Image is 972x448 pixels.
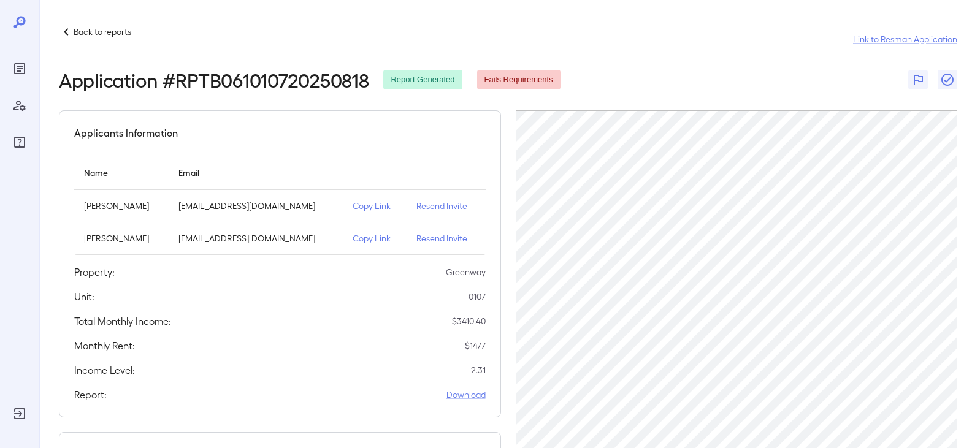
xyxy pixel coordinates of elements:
[74,314,171,328] h5: Total Monthly Income:
[465,340,486,352] p: $ 1477
[469,290,486,303] p: 0107
[908,70,928,89] button: Flag Report
[10,59,29,78] div: Reports
[74,155,486,255] table: simple table
[74,155,169,190] th: Name
[10,132,29,152] div: FAQ
[74,363,135,378] h5: Income Level:
[178,232,333,245] p: [EMAIL_ADDRESS][DOMAIN_NAME]
[853,33,957,45] a: Link to Resman Application
[74,289,94,304] h5: Unit:
[383,74,462,86] span: Report Generated
[446,389,486,401] a: Download
[452,315,486,327] p: $ 3410.40
[74,338,135,353] h5: Monthly Rent:
[10,96,29,115] div: Manage Users
[938,70,957,89] button: Close Report
[416,200,475,212] p: Resend Invite
[10,404,29,423] div: Log Out
[59,69,369,91] h2: Application # RPTB061010720250818
[416,232,475,245] p: Resend Invite
[84,200,159,212] p: [PERSON_NAME]
[178,200,333,212] p: [EMAIL_ADDRESS][DOMAIN_NAME]
[353,232,397,245] p: Copy Link
[74,26,131,38] p: Back to reports
[446,266,486,278] p: Greenway
[74,265,115,279] h5: Property:
[477,74,561,86] span: Fails Requirements
[471,364,486,376] p: 2.31
[169,155,343,190] th: Email
[353,200,397,212] p: Copy Link
[84,232,159,245] p: [PERSON_NAME]
[74,387,107,402] h5: Report:
[74,126,178,140] h5: Applicants Information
